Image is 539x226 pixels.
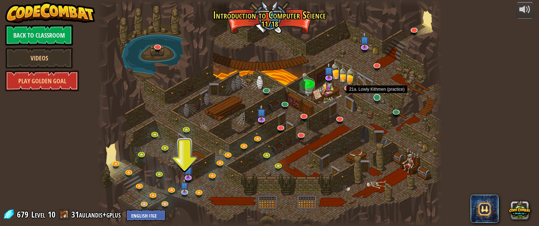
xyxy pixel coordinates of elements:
img: level-banner-unstarted-subscriber.png [257,104,266,120]
img: CodeCombat - Learn how to code by playing a game [5,2,95,23]
img: level-banner-unstarted-subscriber.png [324,62,333,78]
span: Level [31,209,45,220]
span: 10 [48,209,55,220]
img: level-banner-unstarted-subscriber.png [180,179,188,193]
img: level-banner-unstarted-subscriber.png [184,162,193,179]
a: 31aulandis+gplus [71,209,123,220]
span: 679 [17,209,31,220]
a: Play Golden Goal [5,70,79,91]
img: level-banner-unstarted-subscriber.png [360,32,369,48]
a: Videos [5,47,73,69]
button: Adjust volume [516,2,534,19]
a: Back to Classroom [5,25,73,46]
